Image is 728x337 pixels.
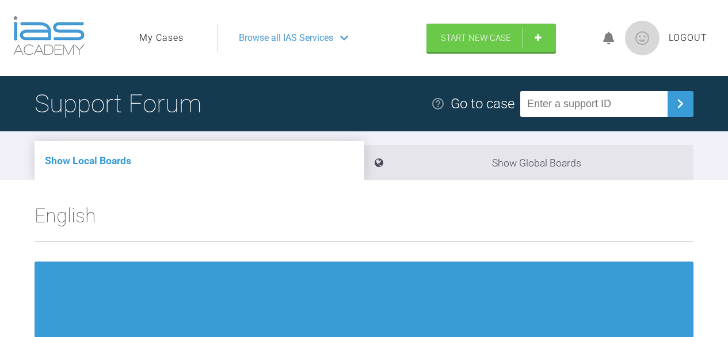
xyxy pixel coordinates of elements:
img: logo-light.3e3ef733.png [13,16,85,55]
span: Browse all IAS Services [239,31,333,46]
h1: Support Forum [35,84,201,124]
li: Show Global Boards [364,145,694,180]
a: Logout [669,31,707,46]
input: Enter a support ID [520,91,668,117]
span: Start New Case [441,33,511,43]
a: Start New Case [426,24,556,52]
div: Go to case [451,93,514,115]
img: chevronRight.28bd32b0.svg [671,94,689,113]
h2: English [35,200,693,241]
img: help.e70b9f3d.svg [431,97,445,111]
li: Show Local Boards [35,141,364,180]
a: My Cases [139,31,184,46]
img: profile.png [625,21,660,55]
